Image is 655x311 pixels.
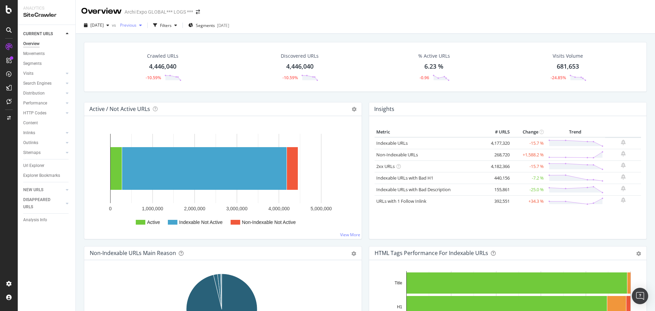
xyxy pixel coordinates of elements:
[511,172,545,184] td: -7.2 %
[23,216,71,224] a: Analysis Info
[310,206,332,211] text: 5,000,000
[23,186,43,194] div: NEW URLS
[23,162,71,169] a: Url Explorer
[23,196,64,211] a: DISAPPEARED URLS
[23,70,33,77] div: Visits
[89,104,150,114] h4: Active / Not Active URLs
[23,40,40,47] div: Overview
[23,129,35,137] div: Inlinks
[23,80,52,87] div: Search Engines
[484,172,511,184] td: 440,156
[226,206,247,211] text: 3,000,000
[551,75,566,81] div: -24.85%
[557,62,579,71] div: 681,653
[376,152,418,158] a: Non-Indexable URLs
[376,175,433,181] a: Indexable URLs with Bad H1
[511,127,545,137] th: Change
[186,20,232,31] button: Segments[DATE]
[23,149,41,156] div: Sitemaps
[375,250,488,256] div: HTML Tags Performance for Indexable URLs
[636,251,641,256] div: gear
[23,80,64,87] a: Search Engines
[117,20,145,31] button: Previous
[160,23,172,28] div: Filters
[621,162,626,168] div: bell-plus
[395,281,403,285] text: Title
[484,160,511,172] td: 4,182,366
[621,197,626,203] div: bell-plus
[150,20,180,31] button: Filters
[376,140,408,146] a: Indexable URLs
[23,172,60,179] div: Explorer Bookmarks
[117,22,136,28] span: Previous
[376,198,426,204] a: URLs with 1 Follow Inlink
[23,100,64,107] a: Performance
[553,53,583,59] div: Visits Volume
[511,184,545,195] td: -25.0 %
[376,163,395,169] a: 2xx URLs
[511,195,545,207] td: +34.3 %
[23,139,38,146] div: Outlinks
[23,119,71,127] a: Content
[23,172,71,179] a: Explorer Bookmarks
[90,127,354,234] svg: A chart.
[484,184,511,195] td: 155,861
[484,195,511,207] td: 392,551
[545,127,605,137] th: Trend
[23,216,47,224] div: Analysis Info
[420,75,429,81] div: -0.96
[375,127,484,137] th: Metric
[376,186,451,193] a: Indexable URLs with Bad Description
[147,53,178,59] div: Crawled URLs
[179,220,223,225] text: Indexable Not Active
[23,30,53,38] div: CURRENT URLS
[81,5,122,17] div: Overview
[23,110,64,117] a: HTTP Codes
[81,20,112,31] button: [DATE]
[23,186,64,194] a: NEW URLS
[242,220,296,225] text: Non-Indexable Not Active
[23,11,70,19] div: SiteCrawler
[23,90,45,97] div: Distribution
[23,50,71,57] a: Movements
[196,10,200,14] div: arrow-right-arrow-left
[484,149,511,160] td: 268,720
[23,70,64,77] a: Visits
[418,53,450,59] div: % Active URLs
[282,75,298,81] div: -10.59%
[184,206,205,211] text: 2,000,000
[424,62,443,71] div: 6.23 %
[23,60,71,67] a: Segments
[146,75,161,81] div: -10.59%
[621,140,626,145] div: bell-plus
[23,149,64,156] a: Sitemaps
[374,104,394,114] h4: Insights
[90,250,176,256] div: Non-Indexable URLs Main Reason
[621,151,626,156] div: bell-plus
[23,30,64,38] a: CURRENT URLS
[23,162,44,169] div: Url Explorer
[340,232,360,238] a: View More
[632,288,648,304] div: Open Intercom Messenger
[484,127,511,137] th: # URLS
[23,139,64,146] a: Outlinks
[281,53,319,59] div: Discovered URLs
[286,62,314,71] div: 4,446,040
[23,40,71,47] a: Overview
[112,22,117,28] span: vs
[142,206,163,211] text: 1,000,000
[23,129,64,137] a: Inlinks
[621,186,626,191] div: bell-plus
[147,220,160,225] text: Active
[23,100,47,107] div: Performance
[511,149,545,160] td: +1,588.2 %
[217,23,229,28] div: [DATE]
[90,22,104,28] span: 2025 Sep. 2nd
[149,62,176,71] div: 4,446,040
[621,174,626,180] div: bell-plus
[23,50,45,57] div: Movements
[109,206,112,211] text: 0
[351,251,356,256] div: gear
[511,137,545,149] td: -15.7 %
